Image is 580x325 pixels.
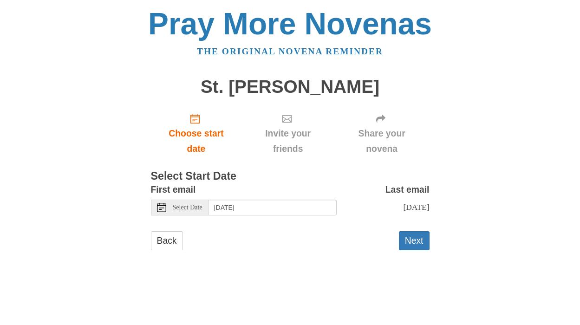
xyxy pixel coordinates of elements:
[173,204,202,211] span: Select Date
[148,6,432,41] a: Pray More Novenas
[399,231,430,250] button: Next
[403,202,429,212] span: [DATE]
[151,106,242,161] a: Choose start date
[151,182,196,197] label: First email
[151,170,430,182] h3: Select Start Date
[241,106,334,161] div: Click "Next" to confirm your start date first.
[160,126,233,156] span: Choose start date
[151,231,183,250] a: Back
[151,77,430,97] h1: St. [PERSON_NAME]
[385,182,430,197] label: Last email
[251,126,325,156] span: Invite your friends
[197,46,383,56] a: The original novena reminder
[334,106,430,161] div: Click "Next" to confirm your start date first.
[344,126,420,156] span: Share your novena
